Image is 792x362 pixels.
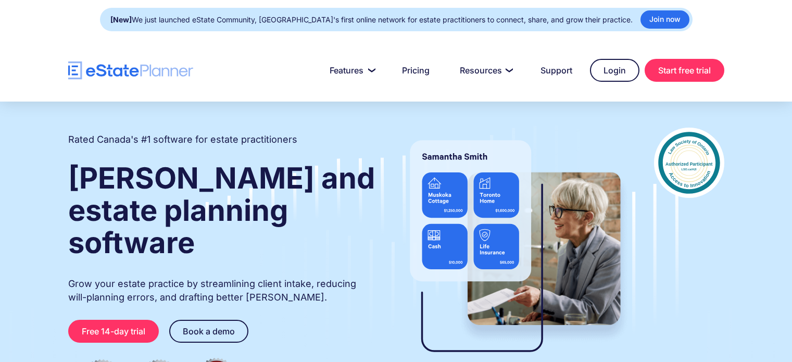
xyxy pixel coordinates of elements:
[68,160,375,260] strong: [PERSON_NAME] and estate planning software
[590,59,639,82] a: Login
[68,320,159,343] a: Free 14-day trial
[68,61,193,80] a: home
[68,133,297,146] h2: Rated Canada's #1 software for estate practitioners
[640,10,689,29] a: Join now
[447,60,523,81] a: Resources
[68,277,376,304] p: Grow your estate practice by streamlining client intake, reducing will-planning errors, and draft...
[528,60,585,81] a: Support
[110,13,633,27] div: We just launched eState Community, [GEOGRAPHIC_DATA]'s first online network for estate practition...
[317,60,384,81] a: Features
[645,59,724,82] a: Start free trial
[110,15,132,24] strong: [New]
[389,60,442,81] a: Pricing
[169,320,248,343] a: Book a demo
